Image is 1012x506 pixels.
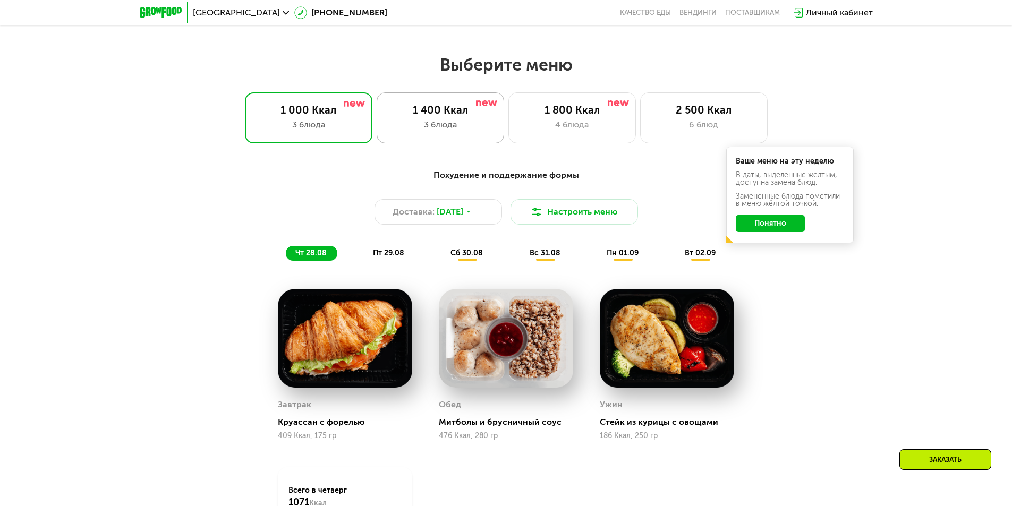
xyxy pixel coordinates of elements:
a: Качество еды [620,8,671,17]
span: вт 02.09 [685,248,716,258]
div: 3 блюда [256,118,361,131]
div: 186 Ккал, 250 гр [600,432,734,440]
div: 476 Ккал, 280 гр [439,432,573,440]
div: Обед [439,397,461,413]
div: 409 Ккал, 175 гр [278,432,412,440]
div: Завтрак [278,397,311,413]
div: Личный кабинет [806,6,873,19]
span: вс 31.08 [530,248,560,258]
div: Заменённые блюда пометили в меню жёлтой точкой. [736,193,844,208]
span: чт 28.08 [295,248,327,258]
span: пт 29.08 [373,248,404,258]
div: Похудение и поддержание формы [192,169,821,182]
div: 4 блюда [520,118,625,131]
a: Вендинги [679,8,717,17]
div: 1 800 Ккал [520,104,625,116]
div: 3 блюда [388,118,493,131]
button: Настроить меню [511,199,638,225]
div: Стейк из курицы с овощами [600,417,743,427]
div: 1 400 Ккал [388,104,493,116]
div: Ужин [600,397,623,413]
div: Круассан с форелью [278,417,421,427]
span: Доставка: [393,205,435,218]
span: [DATE] [437,205,463,218]
div: Ваше меню на эту неделю [736,158,844,165]
span: [GEOGRAPHIC_DATA] [193,8,280,17]
div: 2 500 Ккал [651,104,756,116]
div: Заказать [899,449,991,470]
span: сб 30.08 [450,248,483,258]
div: поставщикам [725,8,780,17]
div: В даты, выделенные желтым, доступна замена блюд. [736,171,844,186]
span: пн 01.09 [607,248,639,258]
div: 6 блюд [651,118,756,131]
div: Митболы и брусничный соус [439,417,582,427]
button: Понятно [736,215,805,232]
h2: Выберите меню [34,54,978,75]
a: [PHONE_NUMBER] [294,6,387,19]
div: 1 000 Ккал [256,104,361,116]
